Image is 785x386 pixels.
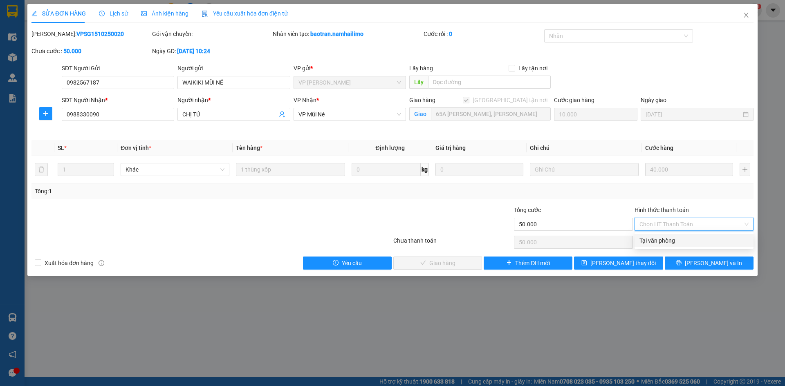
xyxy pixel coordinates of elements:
[449,31,452,37] b: 0
[676,260,682,266] span: printer
[31,47,150,56] div: Chưa cước :
[530,163,639,176] input: Ghi Chú
[294,97,316,103] span: VP Nhận
[421,163,429,176] span: kg
[646,110,741,119] input: Ngày giao
[31,29,150,38] div: [PERSON_NAME]:
[279,111,285,118] span: user-add
[639,218,749,230] span: Chọn HT Thanh Toán
[428,76,551,89] input: Dọc đường
[41,259,97,268] span: Xuất hóa đơn hàng
[409,107,431,120] span: Giao
[665,257,754,270] button: printer[PERSON_NAME] và In
[58,145,64,151] span: SL
[639,236,749,245] div: Tại văn phòng
[236,145,262,151] span: Tên hàng
[40,110,52,117] span: plus
[645,163,733,176] input: 0
[581,260,587,266] span: save
[152,47,271,56] div: Ngày GD:
[342,259,362,268] span: Yêu cầu
[409,97,435,103] span: Giao hàng
[39,107,52,120] button: plus
[152,29,271,38] div: Gói vận chuyển:
[506,260,512,266] span: plus
[298,108,401,120] span: VP Mũi Né
[554,97,594,103] label: Cước giao hàng
[35,163,48,176] button: delete
[62,64,174,73] div: SĐT Người Gửi
[202,10,288,17] span: Yêu cầu xuất hóa đơn điện tử
[202,11,208,17] img: icon
[514,207,541,213] span: Tổng cước
[99,10,128,17] span: Lịch sử
[31,11,37,16] span: edit
[376,145,405,151] span: Định lượng
[141,11,147,16] span: picture
[31,10,86,17] span: SỬA ĐƠN HÀNG
[409,76,428,89] span: Lấy
[121,145,151,151] span: Đơn vị tính
[236,163,345,176] input: VD: Bàn, Ghế
[310,31,363,37] b: baotran.namhailimo
[435,163,523,176] input: 0
[740,163,750,176] button: plus
[99,11,105,16] span: clock-circle
[645,145,673,151] span: Cước hàng
[574,257,663,270] button: save[PERSON_NAME] thay đổi
[484,257,572,270] button: plusThêm ĐH mới
[177,64,290,73] div: Người gửi
[177,48,210,54] b: [DATE] 10:24
[554,108,637,121] input: Cước giao hàng
[590,259,656,268] span: [PERSON_NAME] thay đổi
[126,163,224,176] span: Khác
[743,12,749,18] span: close
[141,10,188,17] span: Ảnh kiện hàng
[99,260,104,266] span: info-circle
[303,257,392,270] button: exclamation-circleYêu cầu
[435,145,466,151] span: Giá trị hàng
[641,97,666,103] label: Ngày giao
[294,64,406,73] div: VP gửi
[735,4,758,27] button: Close
[298,76,401,89] span: VP Phạm Ngũ Lão
[392,236,513,250] div: Chưa thanh toán
[635,207,689,213] label: Hình thức thanh toán
[431,107,551,120] input: Giao tận nơi
[333,260,339,266] span: exclamation-circle
[62,96,174,105] div: SĐT Người Nhận
[76,31,124,37] b: VPSG1510250020
[63,48,81,54] b: 50.000
[35,187,303,196] div: Tổng: 1
[424,29,543,38] div: Cước rồi :
[469,96,551,105] span: [GEOGRAPHIC_DATA] tận nơi
[273,29,422,38] div: Nhân viên tạo:
[515,259,550,268] span: Thêm ĐH mới
[177,96,290,105] div: Người nhận
[409,65,433,71] span: Lấy hàng
[527,140,642,156] th: Ghi chú
[685,259,742,268] span: [PERSON_NAME] và In
[393,257,482,270] button: checkGiao hàng
[515,64,551,73] span: Lấy tận nơi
